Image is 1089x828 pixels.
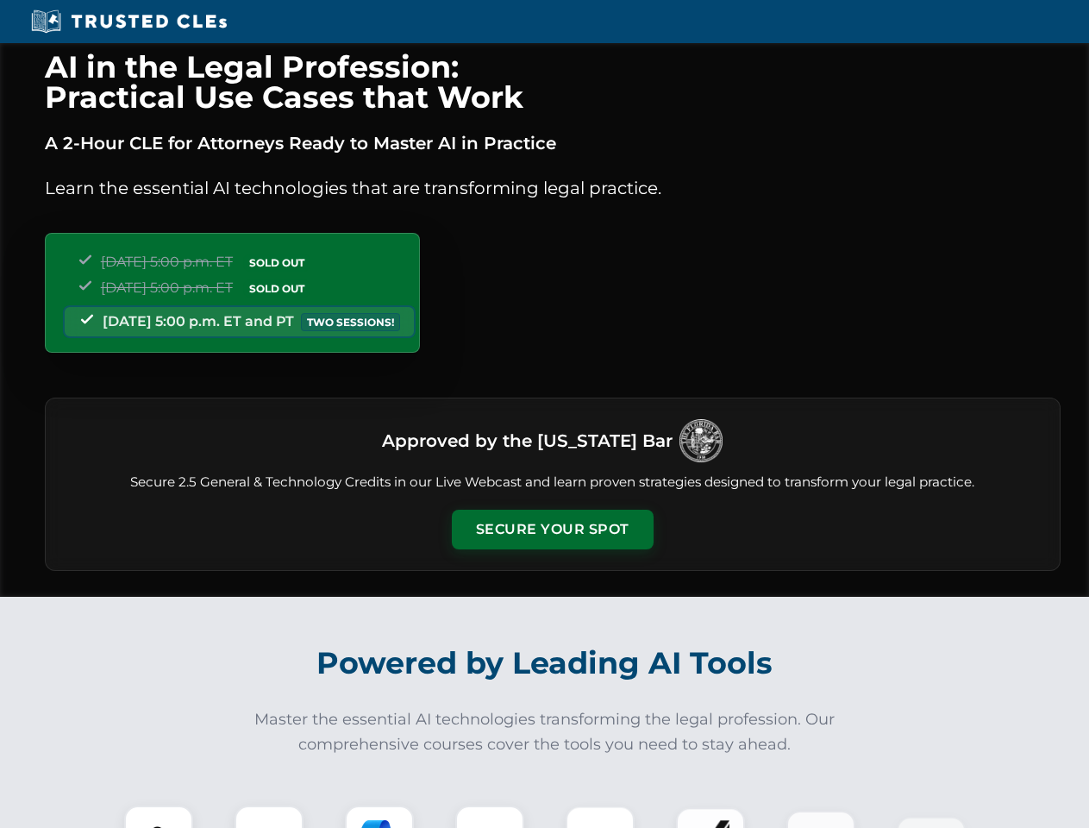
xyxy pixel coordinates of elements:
h1: AI in the Legal Profession: Practical Use Cases that Work [45,52,1061,112]
p: Secure 2.5 General & Technology Credits in our Live Webcast and learn proven strategies designed ... [66,473,1039,492]
img: Trusted CLEs [26,9,232,34]
h2: Powered by Leading AI Tools [67,633,1023,693]
span: [DATE] 5:00 p.m. ET [101,254,233,270]
span: SOLD OUT [243,254,310,272]
span: SOLD OUT [243,279,310,298]
img: Logo [679,419,723,462]
p: Learn the essential AI technologies that are transforming legal practice. [45,174,1061,202]
p: A 2-Hour CLE for Attorneys Ready to Master AI in Practice [45,129,1061,157]
span: [DATE] 5:00 p.m. ET [101,279,233,296]
h3: Approved by the [US_STATE] Bar [382,425,673,456]
p: Master the essential AI technologies transforming the legal profession. Our comprehensive courses... [243,707,847,757]
button: Secure Your Spot [452,510,654,549]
